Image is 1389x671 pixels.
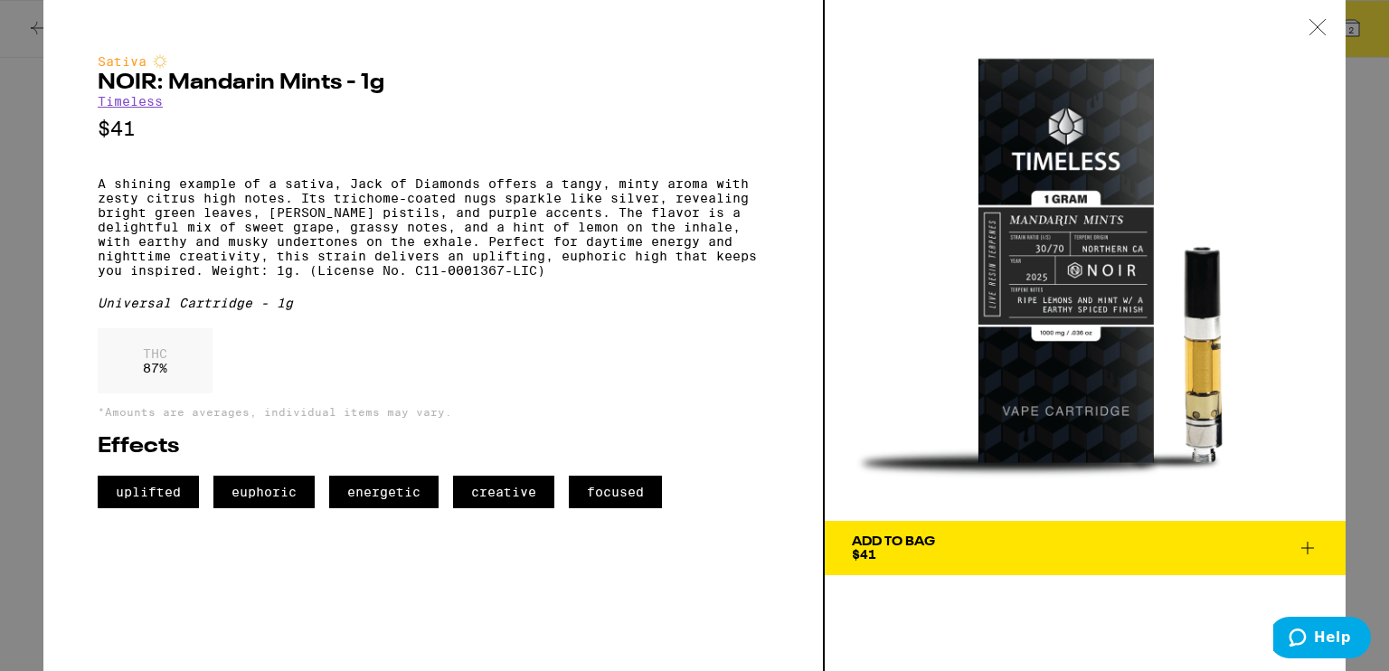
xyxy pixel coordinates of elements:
[569,476,662,508] span: focused
[98,406,769,418] p: *Amounts are averages, individual items may vary.
[98,328,213,393] div: 87 %
[453,476,554,508] span: creative
[98,296,769,310] div: Universal Cartridge - 1g
[213,476,315,508] span: euphoric
[98,436,769,458] h2: Effects
[98,72,769,94] h2: NOIR: Mandarin Mints - 1g
[825,521,1346,575] button: Add To Bag$41
[143,346,167,361] p: THC
[1273,617,1371,662] iframe: Opens a widget where you can find more information
[98,476,199,508] span: uplifted
[153,54,167,69] img: sativaColor.svg
[98,94,163,109] a: Timeless
[98,176,769,278] p: A shining example of a sativa, Jack of Diamonds offers a tangy, minty aroma with zesty citrus hig...
[852,547,876,562] span: $41
[852,535,935,548] div: Add To Bag
[98,54,769,69] div: Sativa
[98,118,769,140] p: $41
[329,476,439,508] span: energetic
